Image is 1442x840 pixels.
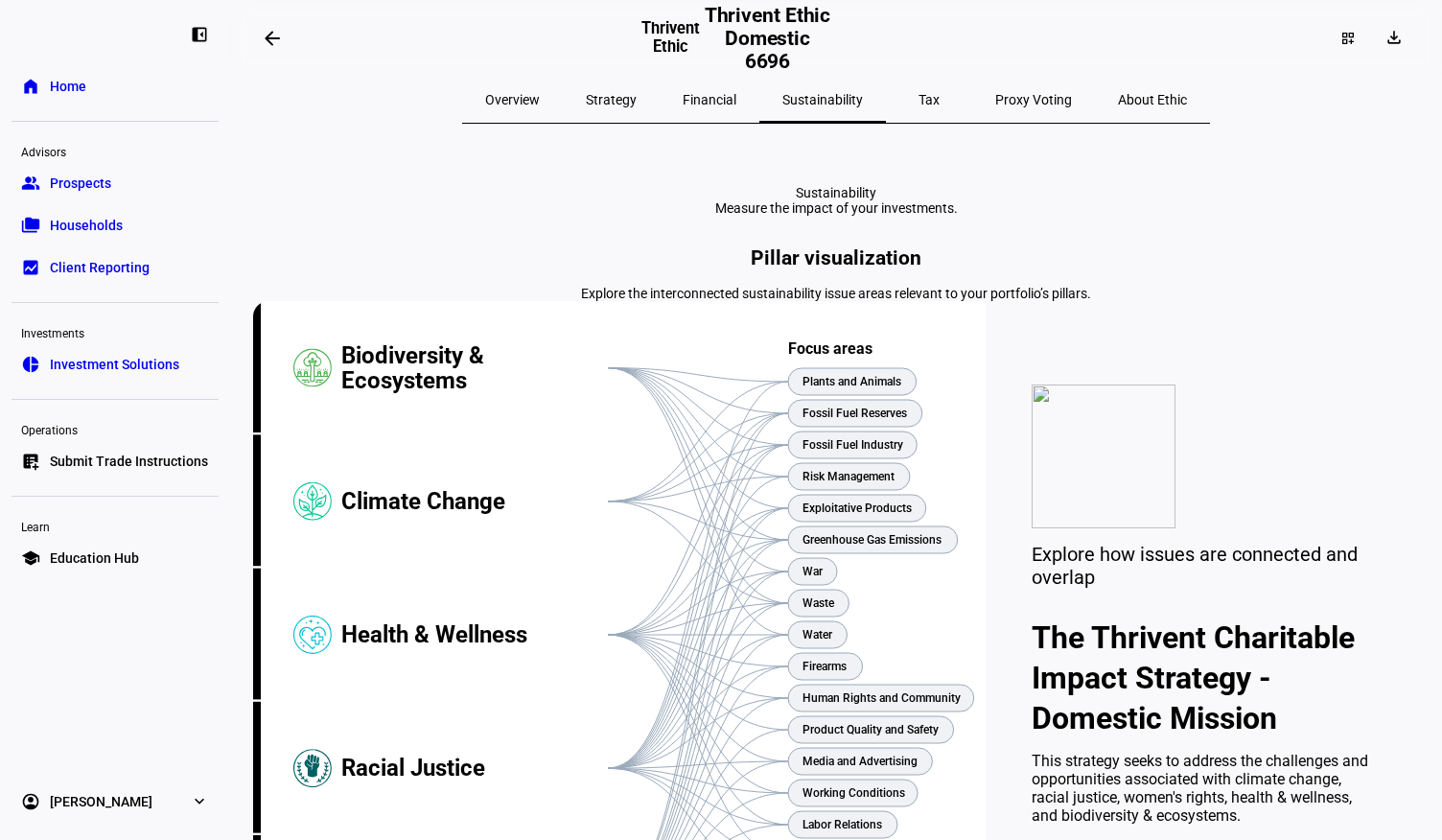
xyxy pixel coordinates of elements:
text: Media and Advertising [802,755,918,768]
div: Investments [12,318,219,345]
mat-icon: download [1384,28,1404,47]
span: Households [50,216,123,235]
div: Climate Change [341,435,608,569]
text: Greenhouse Gas Emissions [802,533,942,547]
mat-icon: dashboard_customize [1340,31,1356,46]
span: About Ethic [1118,93,1187,106]
h2: The Thrivent Charitable Impact Strategy - Domestic Mission [1032,618,1373,738]
eth-mat-symbol: left_panel_close [190,25,209,44]
a: homeHome [12,67,219,105]
span: Home [50,77,86,96]
div: This strategy seeks to address the challenges and opportunities associated with climate change, r... [1032,752,1373,825]
a: bid_landscapeClient Reporting [12,248,219,287]
span: Sustainability [782,93,863,106]
div: Racial Justice [341,702,608,835]
span: Tax [919,93,940,106]
text: War [802,565,824,578]
text: Labor Relations [802,818,882,831]
text: Fossil Fuel Reserves [802,407,907,420]
span: Prospects [50,174,111,193]
div: Explore how issues are connected and overlap [1032,543,1373,589]
eth-mat-symbol: pie_chart [21,355,40,374]
text: Exploitative Products [802,502,912,515]
span: [PERSON_NAME] [50,792,152,811]
div: Sustainability [715,185,958,200]
div: Explore the interconnected sustainability issue areas relevant to your portfolio’s pillars. [253,286,1419,301]
mat-icon: arrow_backwards [261,27,284,50]
span: Education Hub [50,548,139,568]
h3: Thrivent Ethic [641,19,700,71]
text: Water [802,628,833,642]
eth-mat-symbol: home [21,77,40,96]
eth-mat-symbol: list_alt_add [21,452,40,471]
eth-report-page-title: Sustainability [253,185,1419,216]
text: Human Rights and Community [802,691,961,705]
span: Investment Solutions [50,355,179,374]
a: pie_chartInvestment Solutions [12,345,219,384]
span: Financial [683,93,736,106]
div: Biodiversity & Ecosystems [341,301,608,434]
span: Overview [485,93,540,106]
text: Working Conditions [802,786,905,800]
text: Firearms [802,660,847,673]
eth-mat-symbol: folder_copy [21,216,40,235]
a: groupProspects [12,164,219,202]
eth-mat-symbol: school [21,548,40,568]
eth-mat-symbol: expand_more [190,792,209,811]
text: Focus areas [788,339,872,358]
text: Product Quality and Safety [802,723,939,736]
text: Fossil Fuel Industry [802,438,903,452]
h2: Pillar visualization [253,246,1419,269]
text: Risk Management [802,470,895,483]
span: Strategy [586,93,637,106]
div: Health & Wellness [341,569,608,702]
span: Submit Trade Instructions [50,452,208,471]
div: Advisors [12,137,219,164]
div: Operations [12,415,219,442]
eth-mat-symbol: bid_landscape [21,258,40,277]
h2: Thrivent Ethic Domestic 6696 [700,4,834,73]
text: Waste [802,596,835,610]
div: Learn [12,512,219,539]
img: values.svg [1032,385,1175,528]
eth-mat-symbol: account_circle [21,792,40,811]
text: Plants and Animals [802,375,901,388]
span: Client Reporting [50,258,150,277]
eth-mat-symbol: group [21,174,40,193]
div: Measure the impact of your investments. [715,200,958,216]
a: folder_copyHouseholds [12,206,219,245]
span: Proxy Voting [995,93,1072,106]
